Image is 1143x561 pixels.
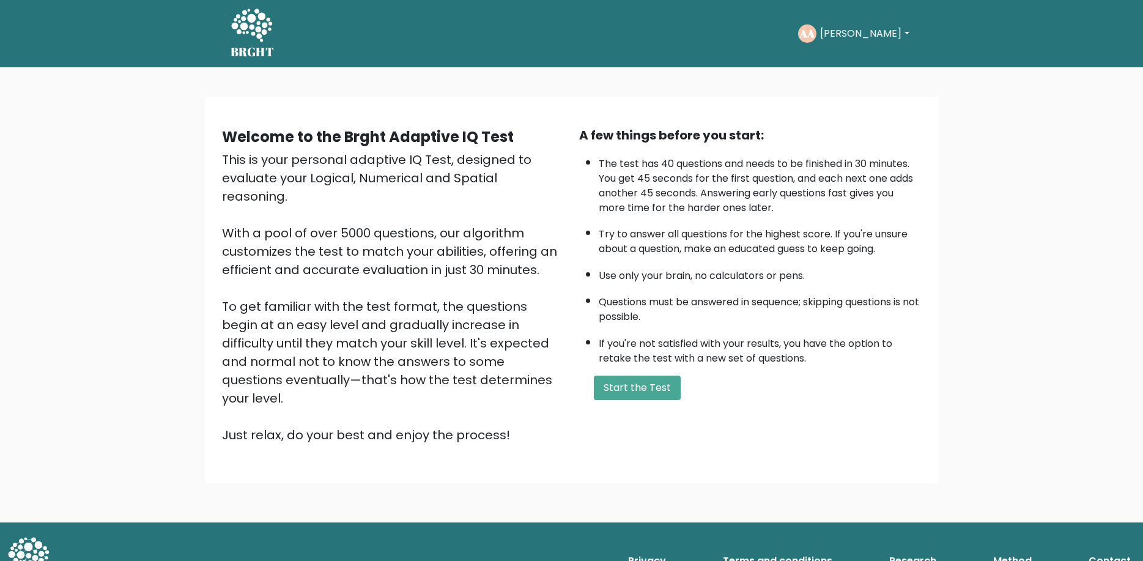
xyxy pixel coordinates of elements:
b: Welcome to the Brght Adaptive IQ Test [222,127,514,147]
div: This is your personal adaptive IQ Test, designed to evaluate your Logical, Numerical and Spatial ... [222,150,564,444]
li: If you're not satisfied with your results, you have the option to retake the test with a new set ... [599,330,922,366]
li: Questions must be answered in sequence; skipping questions is not possible. [599,289,922,324]
div: A few things before you start: [579,126,922,144]
button: [PERSON_NAME] [816,26,912,42]
button: Start the Test [594,376,681,400]
h5: BRGHT [231,45,275,59]
text: AA [799,26,815,40]
a: BRGHT [231,5,275,62]
li: Try to answer all questions for the highest score. If you're unsure about a question, make an edu... [599,221,922,256]
li: Use only your brain, no calculators or pens. [599,262,922,283]
li: The test has 40 questions and needs to be finished in 30 minutes. You get 45 seconds for the firs... [599,150,922,215]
